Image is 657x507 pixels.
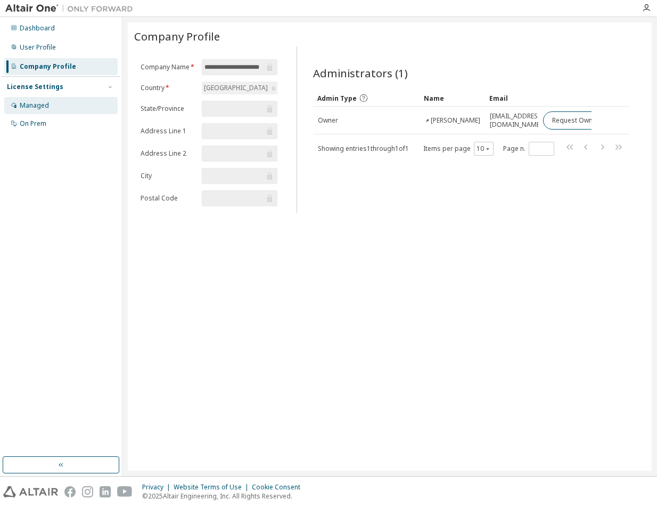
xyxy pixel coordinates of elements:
[20,119,46,128] div: On Prem
[117,486,133,497] img: youtube.svg
[202,82,277,94] div: [GEOGRAPHIC_DATA]
[202,82,269,94] div: [GEOGRAPHIC_DATA]
[64,486,76,497] img: facebook.svg
[543,111,633,130] button: Request Owner Change
[490,112,544,129] span: [EMAIL_ADDRESS][DOMAIN_NAME]
[82,486,93,497] img: instagram.svg
[20,101,49,110] div: Managed
[489,90,534,107] div: Email
[318,144,409,153] span: Showing entries 1 through 1 of 1
[141,63,195,71] label: Company Name
[431,116,480,125] span: [PERSON_NAME]
[3,486,58,497] img: altair_logo.svg
[141,127,195,135] label: Address Line 1
[503,142,554,156] span: Page n.
[5,3,138,14] img: Altair One
[141,84,195,92] label: Country
[20,24,55,33] div: Dashboard
[477,144,491,153] button: 10
[141,194,195,203] label: Postal Code
[20,43,56,52] div: User Profile
[142,483,174,492] div: Privacy
[252,483,307,492] div: Cookie Consent
[318,116,338,125] span: Owner
[141,149,195,158] label: Address Line 2
[313,66,408,81] span: Administrators (1)
[423,142,494,156] span: Items per page
[7,83,63,91] div: License Settings
[424,90,481,107] div: Name
[141,104,195,113] label: State/Province
[174,483,252,492] div: Website Terms of Use
[20,62,76,71] div: Company Profile
[142,492,307,501] p: © 2025 Altair Engineering, Inc. All Rights Reserved.
[317,94,357,103] span: Admin Type
[134,29,220,44] span: Company Profile
[141,172,195,180] label: City
[100,486,111,497] img: linkedin.svg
